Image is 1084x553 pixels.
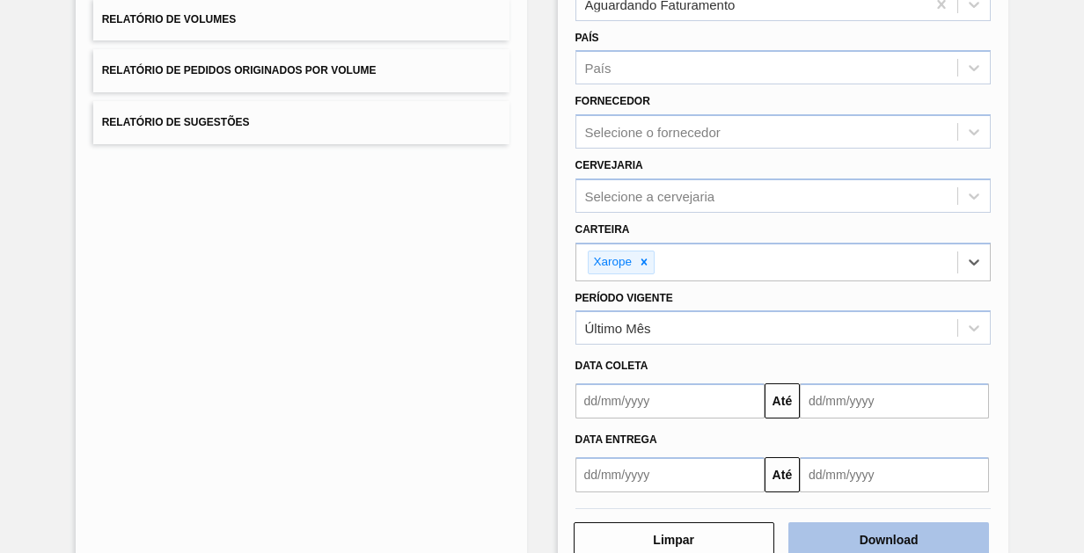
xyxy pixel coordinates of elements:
[765,457,800,492] button: Até
[585,61,612,76] div: País
[575,433,657,446] span: Data entrega
[575,32,599,44] label: País
[575,159,643,171] label: Cervejaria
[589,251,635,273] div: Xarope
[585,188,715,203] div: Selecione a cervejaria
[102,116,250,128] span: Relatório de Sugestões
[585,125,721,140] div: Selecione o fornecedor
[102,13,236,25] span: Relatório de Volumes
[800,383,989,418] input: dd/mm/yyyy
[575,360,648,372] span: Data coleta
[93,49,509,92] button: Relatório de Pedidos Originados por Volume
[585,321,651,336] div: Último Mês
[575,457,765,492] input: dd/mm/yyyy
[575,223,630,236] label: Carteira
[575,383,765,418] input: dd/mm/yyyy
[93,101,509,144] button: Relatório de Sugestões
[102,64,377,76] span: Relatório de Pedidos Originados por Volume
[575,292,673,304] label: Período Vigente
[575,95,650,107] label: Fornecedor
[765,383,800,418] button: Até
[800,457,989,492] input: dd/mm/yyyy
